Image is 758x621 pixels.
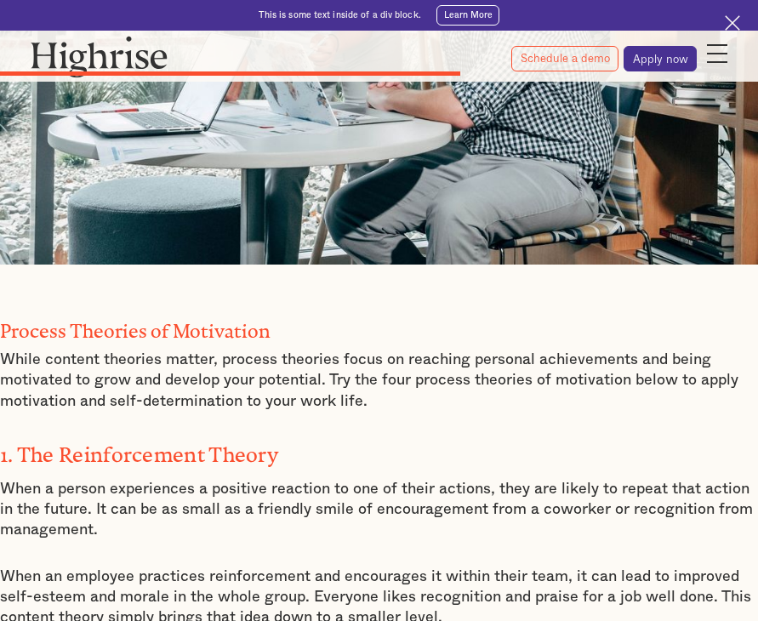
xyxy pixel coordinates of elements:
div: This is some text inside of a div block. [259,9,421,21]
a: Schedule a demo [511,46,618,71]
img: Cross icon [725,15,740,31]
a: Apply now [624,46,697,71]
img: Highrise logo [31,36,168,77]
a: Learn More [436,5,500,26]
